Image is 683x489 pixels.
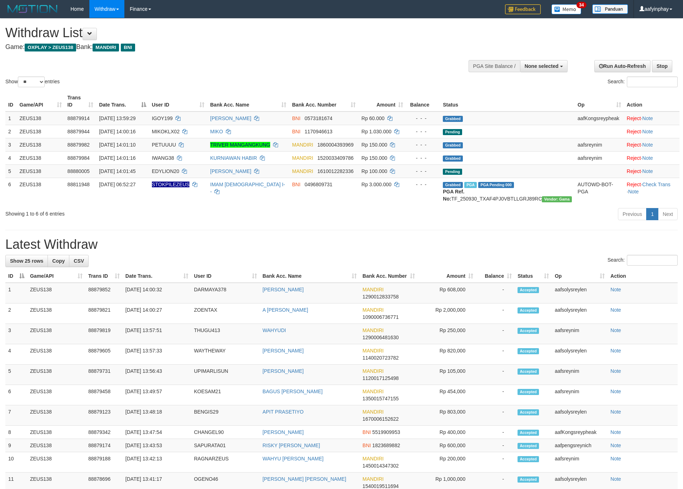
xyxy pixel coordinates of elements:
[85,365,123,385] td: 88879731
[464,182,477,188] span: Marked by aafsreyleap
[476,426,515,439] td: -
[52,258,65,264] span: Copy
[292,142,313,148] span: MANDIRI
[27,439,85,452] td: ZEUS138
[5,255,48,267] a: Show 25 rows
[123,405,191,426] td: [DATE] 13:48:18
[418,385,476,405] td: Rp 454,000
[362,294,399,300] span: Copy 1290012833758 to clipboard
[476,439,515,452] td: -
[624,151,679,164] td: ·
[409,181,437,188] div: - - -
[68,115,90,121] span: 88879914
[476,365,515,385] td: -
[476,324,515,344] td: -
[260,270,360,283] th: Bank Acc. Name: activate to sort column ascending
[5,344,27,365] td: 4
[552,270,608,283] th: Op: activate to sort column ascending
[618,208,647,220] a: Previous
[27,452,85,473] td: ZEUS138
[418,365,476,385] td: Rp 105,000
[610,348,621,354] a: Note
[418,303,476,324] td: Rp 2,000,000
[123,452,191,473] td: [DATE] 13:42:13
[361,182,391,187] span: Rp 3.000.000
[525,63,559,69] span: None selected
[576,2,586,8] span: 34
[27,324,85,344] td: ZEUS138
[191,303,260,324] td: ZOENTAX
[594,60,650,72] a: Run Auto-Refresh
[68,168,90,174] span: 88880005
[418,324,476,344] td: Rp 250,000
[361,129,391,134] span: Rp 1.030.000
[409,141,437,148] div: - - -
[191,365,260,385] td: UPIMARLISUN
[627,168,641,174] a: Reject
[418,344,476,365] td: Rp 820,000
[5,303,27,324] td: 2
[85,426,123,439] td: 88879342
[418,426,476,439] td: Rp 400,000
[642,155,653,161] a: Note
[518,307,539,313] span: Accepted
[372,429,400,435] span: Copy 5519909953 to clipboard
[292,168,313,174] span: MANDIRI
[575,91,624,112] th: Op: activate to sort column ascending
[123,344,191,365] td: [DATE] 13:57:33
[520,60,568,72] button: None selected
[362,429,371,435] span: BNI
[5,207,279,217] div: Showing 1 to 6 of 6 entries
[99,129,135,134] span: [DATE] 14:00:16
[69,255,89,267] a: CSV
[552,324,608,344] td: aafsreynim
[68,142,90,148] span: 88879982
[93,44,119,51] span: MANDIRI
[152,182,190,187] span: Nama rekening ada tanda titik/strip, harap diedit
[627,155,641,161] a: Reject
[5,138,17,151] td: 3
[552,426,608,439] td: aafKongsreypheak
[85,283,123,303] td: 88879852
[27,270,85,283] th: Game/API: activate to sort column ascending
[552,303,608,324] td: aafsolysreylen
[362,463,399,469] span: Copy 1450014347302 to clipboard
[610,409,621,415] a: Note
[191,344,260,365] td: WAYTHEWAY
[372,443,400,448] span: Copy 1823689882 to clipboard
[518,409,539,415] span: Accepted
[610,327,621,333] a: Note
[152,129,180,134] span: MIKOKLX02
[263,327,286,333] a: WAHYUDI
[624,138,679,151] td: ·
[608,270,678,283] th: Action
[48,255,69,267] a: Copy
[149,91,207,112] th: User ID: activate to sort column ascending
[5,26,448,40] h1: Withdraw List
[518,430,539,436] span: Accepted
[27,385,85,405] td: ZEUS138
[608,76,678,87] label: Search:
[5,452,27,473] td: 10
[5,151,17,164] td: 4
[551,4,581,14] img: Button%20Memo.svg
[210,115,251,121] a: [PERSON_NAME]
[99,115,135,121] span: [DATE] 13:59:29
[99,168,135,174] span: [DATE] 14:01:45
[409,128,437,135] div: - - -
[210,182,285,194] a: IMAM [DEMOGRAPHIC_DATA] I--
[5,405,27,426] td: 7
[85,439,123,452] td: 88879174
[443,169,462,175] span: Pending
[5,385,27,405] td: 6
[515,270,552,283] th: Status: activate to sort column ascending
[317,155,353,161] span: Copy 1520033409786 to clipboard
[17,112,65,125] td: ZEUS138
[361,115,385,121] span: Rp 60.000
[443,182,463,188] span: Grabbed
[476,344,515,365] td: -
[152,168,179,174] span: EDYLION20
[592,4,628,14] img: panduan.png
[642,142,653,148] a: Note
[642,115,653,121] a: Note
